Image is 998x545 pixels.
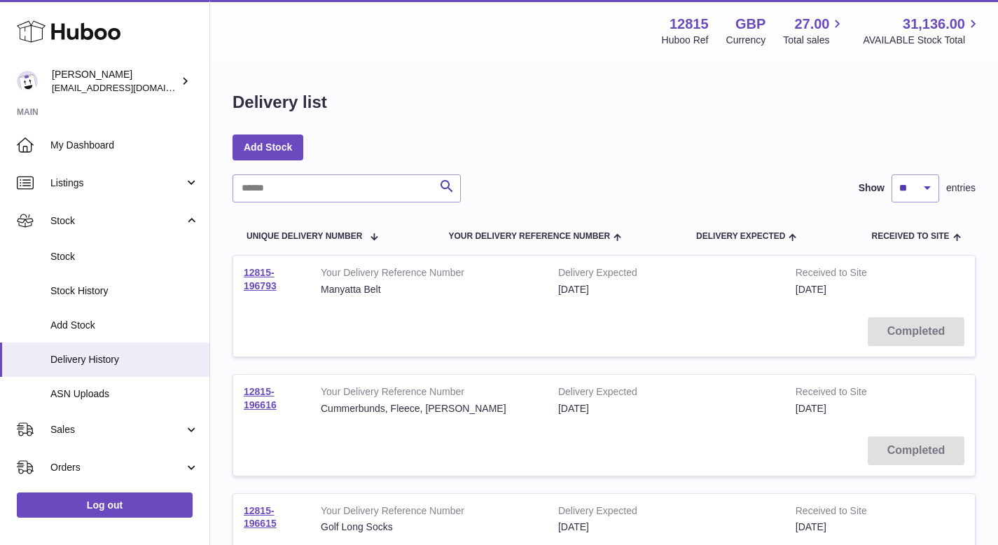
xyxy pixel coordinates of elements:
[52,68,178,95] div: [PERSON_NAME]
[233,91,327,113] h1: Delivery list
[863,34,981,47] span: AVAILABLE Stock Total
[50,461,184,474] span: Orders
[796,504,908,521] strong: Received to Site
[859,181,885,195] label: Show
[794,15,829,34] span: 27.00
[796,385,908,402] strong: Received to Site
[863,15,981,47] a: 31,136.00 AVAILABLE Stock Total
[50,214,184,228] span: Stock
[247,232,362,241] span: Unique Delivery Number
[735,15,765,34] strong: GBP
[696,232,785,241] span: Delivery Expected
[244,267,277,291] a: 12815-196793
[796,284,826,295] span: [DATE]
[558,385,775,402] strong: Delivery Expected
[17,71,38,92] img: shophawksclub@gmail.com
[244,505,277,530] a: 12815-196615
[662,34,709,47] div: Huboo Ref
[796,403,826,414] span: [DATE]
[321,402,537,415] div: Cummerbunds, Fleece, [PERSON_NAME]
[50,284,199,298] span: Stock History
[558,283,775,296] div: [DATE]
[558,504,775,521] strong: Delivery Expected
[796,521,826,532] span: [DATE]
[558,402,775,415] div: [DATE]
[52,82,206,93] span: [EMAIL_ADDRESS][DOMAIN_NAME]
[244,386,277,411] a: 12815-196616
[946,181,976,195] span: entries
[50,177,184,190] span: Listings
[17,492,193,518] a: Log out
[321,266,537,283] strong: Your Delivery Reference Number
[783,15,845,47] a: 27.00 Total sales
[903,15,965,34] span: 31,136.00
[321,520,537,534] div: Golf Long Socks
[558,266,775,283] strong: Delivery Expected
[50,387,199,401] span: ASN Uploads
[50,353,199,366] span: Delivery History
[726,34,766,47] div: Currency
[448,232,610,241] span: Your Delivery Reference Number
[321,504,537,521] strong: Your Delivery Reference Number
[796,266,908,283] strong: Received to Site
[233,134,303,160] a: Add Stock
[50,423,184,436] span: Sales
[50,319,199,332] span: Add Stock
[50,139,199,152] span: My Dashboard
[670,15,709,34] strong: 12815
[871,232,949,241] span: Received to Site
[50,250,199,263] span: Stock
[783,34,845,47] span: Total sales
[321,385,537,402] strong: Your Delivery Reference Number
[321,283,537,296] div: Manyatta Belt
[558,520,775,534] div: [DATE]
